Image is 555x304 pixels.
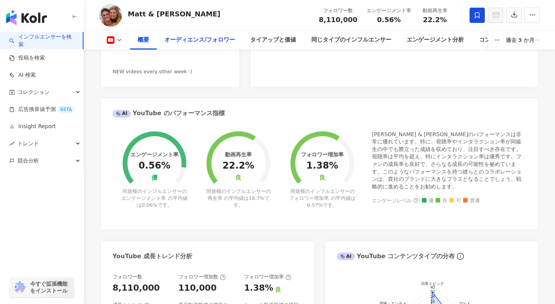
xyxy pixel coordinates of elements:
a: searchインフルエンサーを検索 [9,33,77,48]
a: Insight Report [9,123,56,130]
div: 動画再生率 [420,7,449,14]
div: 良 [319,174,325,182]
span: 0.56% [377,16,401,24]
text: 24 [430,294,434,299]
div: 1.38% [306,161,338,171]
span: 0.57% [307,202,323,208]
div: エンゲージレベル : [372,198,526,204]
span: 優 [422,198,434,204]
span: 22.2% [423,16,447,24]
img: KOL Avatar [99,4,122,27]
div: 良 [275,286,281,294]
div: タイアップと価値 [250,35,296,45]
div: 優 [151,174,158,182]
div: フォロワー数 [113,273,142,280]
div: 同規模のインフルエンサーのフォロワー増加率 の平均値は です。 [289,188,356,209]
div: 概要 [138,35,149,45]
div: エンゲージメント率 [367,7,411,14]
div: 良 [235,174,241,182]
div: 0.56% [138,161,170,171]
span: 0.06% [142,202,157,208]
a: 広告換算値予測BETA [9,106,75,113]
span: 今すぐ拡張機能をインストール [30,280,72,294]
div: 8,110,000 [113,282,160,294]
div: 110,000 [179,282,217,294]
div: 同じタイプのインフルエンサー [311,35,391,45]
text: 16 [430,299,434,304]
span: 18.7% [249,195,264,201]
a: AI 検索 [9,71,36,79]
span: info-circle [456,252,465,261]
div: AI [113,110,131,117]
div: YouTube コンテンツタイプの分布 [337,252,455,261]
img: chrome extension [12,281,27,293]
span: rise [9,141,14,146]
div: フォロワー増加数 [179,273,226,280]
text: 日常トピック [421,281,444,286]
span: 8,110,000 [319,16,357,24]
div: AI [337,253,355,260]
div: エンゲージメント分析 [407,35,464,45]
div: 22.2% [222,161,254,171]
text: 40 [430,285,434,290]
div: フォロワー増加率 [244,273,291,280]
div: エンゲージメント率 [130,151,179,158]
div: 1.38% [244,282,273,294]
span: 普通 [463,198,480,204]
div: [PERSON_NAME] & [PERSON_NAME]のパフォーマンスは非常に優れています。特に、視聴率やインタラクション率が同級生の中でも際立った成績を収めており、注目すべき存在です。視聴... [372,131,526,191]
div: オーディエンス/フォロワー [164,35,235,45]
a: 投稿を検索 [9,54,45,62]
div: YouTube のパフォーマンス指標 [113,109,225,117]
div: YouTube 成長トレンド分析 [113,252,192,261]
div: 動画再生率 [225,151,252,158]
text: 32 [430,290,434,294]
div: 過去 3 か月 [506,34,540,46]
span: 競合分析 [18,152,39,169]
div: 同規模のインフルエンサーの再生率 の平均値は です。 [205,188,272,209]
span: トレンド [18,135,39,152]
span: 可 [449,198,461,204]
span: NEW videos every other week :) [113,69,192,74]
div: Matt & [PERSON_NAME] [128,9,220,19]
div: フォロワー数 [319,7,357,14]
div: フォロワー増加率 [301,151,344,158]
span: 良 [436,198,447,204]
a: chrome extension今すぐ拡張機能をインストール [10,277,74,298]
img: logo [6,10,47,25]
div: コンテンツ内容分析 [479,35,531,45]
span: コレクション [18,84,50,101]
div: 同規模のインフルエンサーのエンゲージメント率 の平均値は です。 [121,188,188,209]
